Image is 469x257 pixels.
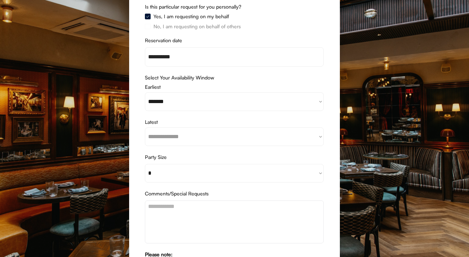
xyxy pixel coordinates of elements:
div: Latest [145,120,324,125]
img: Rectangle%20315%20%281%29.svg [145,24,151,29]
div: Please note: [145,252,324,257]
div: Select Your Availability Window [145,75,324,80]
div: Party Size [145,155,324,160]
div: No, I am requesting on behalf of others [153,24,241,29]
div: Is this particular request for you personally? [145,4,324,9]
div: Comments/Special Requests [145,191,324,196]
div: Reservation date [145,38,324,43]
img: Group%2048096532.svg [145,14,151,19]
div: Earliest [145,84,324,89]
div: Yes, I am requesting on my behalf [153,14,229,19]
